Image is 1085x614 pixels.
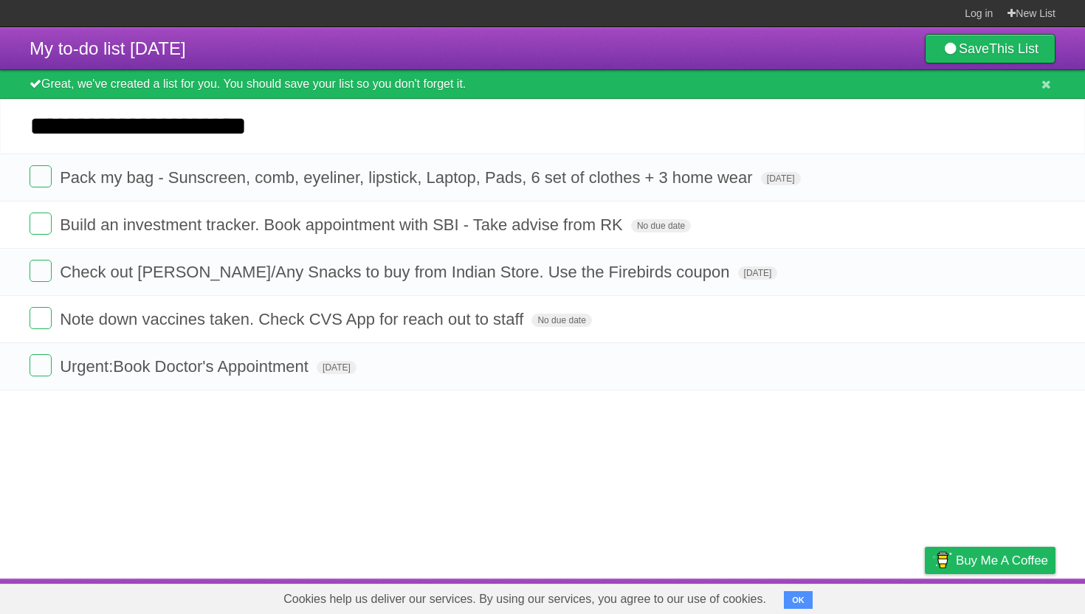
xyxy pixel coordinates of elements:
label: Done [30,165,52,187]
img: Buy me a coffee [932,548,952,573]
span: Build an investment tracker. Book appointment with SBI - Take advise from RK [60,215,627,234]
span: [DATE] [761,172,801,185]
a: Terms [855,582,888,610]
a: SaveThis List [925,34,1055,63]
span: Check out [PERSON_NAME]/Any Snacks to buy from Indian Store. Use the Firebirds coupon [60,263,733,281]
span: My to-do list [DATE] [30,38,186,58]
span: Buy me a coffee [956,548,1048,573]
a: Buy me a coffee [925,547,1055,574]
span: No due date [531,314,591,327]
button: OK [784,591,813,609]
a: Developers [777,582,837,610]
a: Suggest a feature [962,582,1055,610]
a: Privacy [906,582,944,610]
label: Done [30,213,52,235]
label: Done [30,260,52,282]
label: Done [30,354,52,376]
span: Cookies help us deliver our services. By using our services, you agree to our use of cookies. [269,584,781,614]
span: No due date [631,219,691,232]
span: [DATE] [317,361,356,374]
label: Done [30,307,52,329]
span: Pack my bag - Sunscreen, comb, eyeliner, lipstick, Laptop, Pads, 6 set of clothes + 3 home wear [60,168,757,187]
span: Note down vaccines taken. Check CVS App for reach out to staff [60,310,527,328]
span: Urgent:Book Doctor's Appointment [60,357,312,376]
span: [DATE] [738,266,778,280]
b: This List [989,41,1038,56]
a: About [728,582,759,610]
